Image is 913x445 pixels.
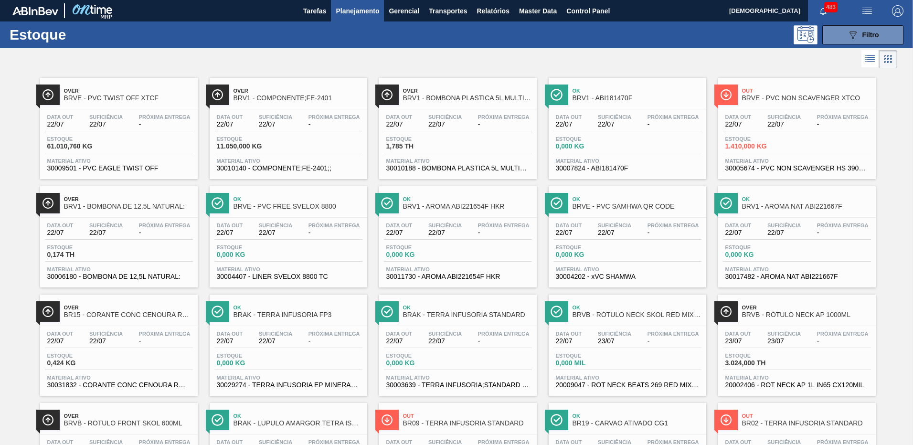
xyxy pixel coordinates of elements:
[234,88,362,94] span: Over
[386,158,530,164] span: Material ativo
[725,273,869,280] span: 30017482 - AROMA NAT ABI221667F
[389,5,419,17] span: Gerencial
[556,143,623,150] span: 0,000 KG
[372,287,541,396] a: ÍconeOkBRAK - TERRA INFUSORIA STANDARDData out22/07Suficiência22/07Próxima Entrega-Estoque0,000 K...
[386,121,413,128] span: 22/07
[767,229,801,236] span: 22/07
[47,360,114,367] span: 0,424 KG
[767,114,801,120] span: Suficiência
[861,50,879,68] div: Visão em Lista
[478,222,530,228] span: Próxima Entrega
[47,165,191,172] span: 30009501 - PVC EAGLE TWIST OFF
[477,5,509,17] span: Relatórios
[381,197,393,209] img: Ícone
[725,251,792,258] span: 0,000 KG
[566,5,610,17] span: Control Panel
[381,414,393,426] img: Ícone
[598,114,631,120] span: Suficiência
[598,121,631,128] span: 22/07
[725,266,869,272] span: Material ativo
[556,338,582,345] span: 22/07
[47,266,191,272] span: Material ativo
[403,203,532,210] span: BRV1 - AROMA ABI221654F HKR
[817,222,869,228] span: Próxima Entrega
[817,229,869,236] span: -
[720,306,732,318] img: Ícone
[259,114,292,120] span: Suficiência
[711,179,881,287] a: ÍconeOkBRV1 - AROMA NAT ABI221667FData out22/07Suficiência22/07Próxima Entrega-Estoque0,000 KGMat...
[767,331,801,337] span: Suficiência
[259,439,292,445] span: Suficiência
[386,331,413,337] span: Data out
[386,244,453,250] span: Estoque
[725,222,752,228] span: Data out
[556,158,699,164] span: Material ativo
[767,439,801,445] span: Suficiência
[386,136,453,142] span: Estoque
[598,229,631,236] span: 22/07
[259,331,292,337] span: Suficiência
[403,311,532,318] span: BRAK - TERRA INFUSORIA STANDARD
[234,95,362,102] span: BRV1 - COMPONENTE;FE-2401
[429,5,467,17] span: Transportes
[308,439,360,445] span: Próxima Entrega
[308,114,360,120] span: Próxima Entrega
[47,244,114,250] span: Estoque
[742,305,871,310] span: Over
[336,5,379,17] span: Planejamento
[42,414,54,426] img: Ícone
[217,251,284,258] span: 0,000 KG
[879,50,897,68] div: Visão em Cards
[725,439,752,445] span: Data out
[556,273,699,280] span: 30004202 - xVC SHAMWA
[725,331,752,337] span: Data out
[386,439,413,445] span: Data out
[725,143,792,150] span: 1.410,000 KG
[648,338,699,345] span: -
[556,251,623,258] span: 0,000 KG
[725,158,869,164] span: Material ativo
[217,331,243,337] span: Data out
[767,338,801,345] span: 23/07
[217,114,243,120] span: Data out
[556,439,582,445] span: Data out
[386,251,453,258] span: 0,000 KG
[478,338,530,345] span: -
[89,331,123,337] span: Suficiência
[598,331,631,337] span: Suficiência
[742,88,871,94] span: Out
[64,311,193,318] span: BR15 - CORANTE CONC CENOURA ROXA
[381,89,393,101] img: Ícone
[386,375,530,381] span: Material ativo
[573,196,701,202] span: Ok
[217,439,243,445] span: Data out
[212,414,223,426] img: Ícone
[308,331,360,337] span: Próxima Entrega
[47,331,74,337] span: Data out
[428,121,462,128] span: 22/07
[64,95,193,102] span: BRVE - PVC TWIST OFF XTCF
[428,331,462,337] span: Suficiência
[139,222,191,228] span: Próxima Entrega
[541,179,711,287] a: ÍconeOkBRVE - PVC SAMHWA QR CODEData out22/07Suficiência22/07Próxima Entrega-Estoque0,000 KGMater...
[202,287,372,396] a: ÍconeOkBRAK - TERRA INFUSORIA FP3Data out22/07Suficiência22/07Próxima Entrega-Estoque0,000 KGMate...
[89,338,123,345] span: 22/07
[42,306,54,318] img: Ícone
[711,287,881,396] a: ÍconeOverBRVB - RÓTULO NECK AP 1000MLData out23/07Suficiência23/07Próxima Entrega-Estoque3.024,00...
[556,244,623,250] span: Estoque
[139,439,191,445] span: Próxima Entrega
[217,229,243,236] span: 22/07
[862,31,879,39] span: Filtro
[556,121,582,128] span: 22/07
[725,338,752,345] span: 23/07
[742,196,871,202] span: Ok
[386,229,413,236] span: 22/07
[308,121,360,128] span: -
[217,136,284,142] span: Estoque
[386,353,453,359] span: Estoque
[556,229,582,236] span: 22/07
[386,165,530,172] span: 30010188 - BOMBONA PLASTICA 5L MULTIMODAL;;BOMBONA
[64,305,193,310] span: Over
[556,136,623,142] span: Estoque
[817,338,869,345] span: -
